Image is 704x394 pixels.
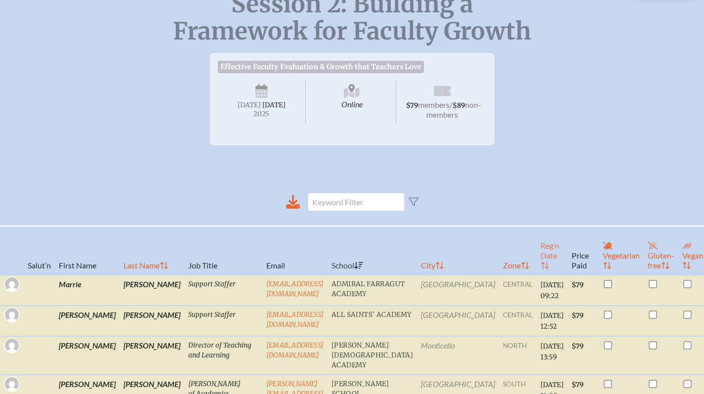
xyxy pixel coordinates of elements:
[599,226,644,275] th: Vegetarian
[120,226,184,275] th: Last Name
[184,275,262,306] td: Support Staffer
[537,226,568,275] th: Reg’n Date
[417,226,499,275] th: City
[499,275,537,306] td: central
[266,341,324,359] a: [EMAIL_ADDRESS][DOMAIN_NAME]
[120,306,184,336] td: [PERSON_NAME]
[55,306,120,336] td: [PERSON_NAME]
[55,226,120,275] th: First Name
[568,226,599,275] th: Price Paid
[226,110,298,118] span: 2025
[453,101,465,110] span: $89
[426,100,481,119] span: non-members
[266,310,324,329] a: [EMAIL_ADDRESS][DOMAIN_NAME]
[5,339,19,352] img: Gravatar
[266,280,324,298] a: [EMAIL_ADDRESS][DOMAIN_NAME]
[418,100,450,109] span: members
[184,226,262,275] th: Job Title
[572,281,583,289] span: $79
[499,306,537,336] td: central
[308,80,396,124] span: Online
[328,275,417,306] td: Admiral Farragut Academy
[238,101,261,109] span: [DATE]
[417,306,499,336] td: [GEOGRAPHIC_DATA]
[499,226,537,275] th: Zone
[55,275,120,306] td: Marrie
[572,381,583,389] span: $79
[417,336,499,375] td: Monticello
[499,336,537,375] td: north
[24,226,55,275] th: Salut’n
[120,275,184,306] td: [PERSON_NAME]
[540,342,564,361] span: [DATE] 13:59
[572,311,583,320] span: $79
[184,336,262,375] td: Director of Teaching and Learning
[120,336,184,375] td: [PERSON_NAME]
[262,226,328,275] th: Email
[55,336,120,375] td: [PERSON_NAME]
[184,306,262,336] td: Support Staffer
[540,311,564,331] span: [DATE] 12:52
[328,336,417,375] td: [PERSON_NAME][DEMOGRAPHIC_DATA] Academy
[417,275,499,306] td: [GEOGRAPHIC_DATA]
[5,277,19,291] img: Gravatar
[308,193,405,211] input: Keyword Filter
[328,306,417,336] td: All Saints’ Academy
[644,226,678,275] th: Gluten-free
[540,281,564,300] span: [DATE] 09:22
[262,101,286,109] span: [DATE]
[218,61,424,73] span: Effective Faculty Evaluation & Growth that Teachers Love
[286,195,300,209] div: Download to CSV
[450,100,453,109] span: /
[572,342,583,350] span: $79
[406,101,418,110] span: $79
[5,308,19,322] img: Gravatar
[5,377,19,391] img: Gravatar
